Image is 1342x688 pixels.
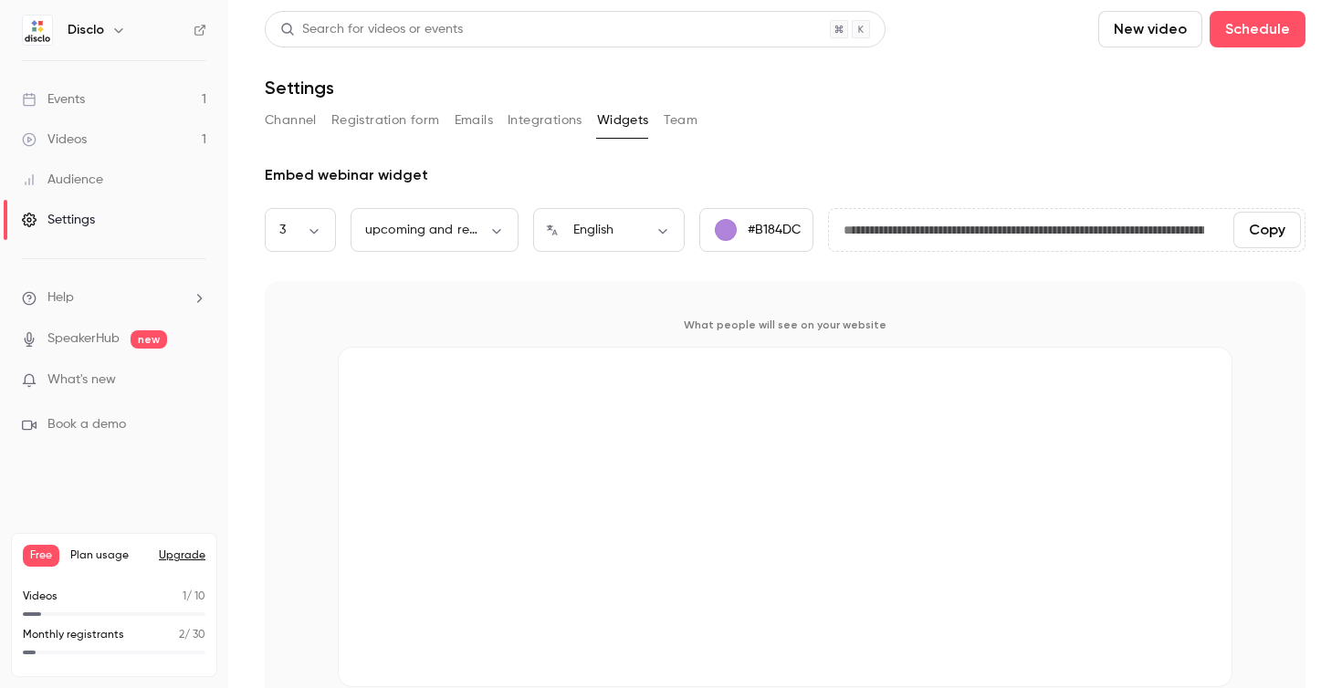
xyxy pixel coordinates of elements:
[179,630,184,641] span: 2
[23,16,52,45] img: Disclo
[183,589,205,605] p: / 10
[184,372,206,389] iframe: Noticeable Trigger
[1210,11,1305,47] button: Schedule
[748,221,801,239] p: #B184DC
[597,106,649,135] button: Widgets
[351,221,519,239] div: upcoming and replays
[338,318,1232,332] p: What people will see on your website
[1233,212,1301,248] button: Copy
[131,330,167,349] span: new
[1098,11,1202,47] button: New video
[22,171,103,189] div: Audience
[22,211,95,229] div: Settings
[280,20,463,39] div: Search for videos or events
[179,627,205,643] p: / 30
[22,288,206,308] li: help-dropdown-opener
[47,415,126,434] span: Book a demo
[559,221,685,239] div: English
[68,21,104,39] h6: Disclo
[159,548,205,563] button: Upgrade
[23,589,58,605] p: Videos
[265,164,1305,186] div: Embed webinar widget
[265,77,334,99] h1: Settings
[265,221,336,239] div: 3
[508,106,582,135] button: Integrations
[183,591,186,602] span: 1
[47,370,116,390] span: What's new
[47,288,74,308] span: Help
[331,106,440,135] button: Registration form
[23,545,59,567] span: Free
[22,90,85,109] div: Events
[339,348,1232,680] iframe: Contrast Upcoming Events
[70,548,148,563] span: Plan usage
[664,106,698,135] button: Team
[22,130,87,149] div: Videos
[23,627,124,643] p: Monthly registrants
[699,208,813,252] button: #B184DC
[47,329,120,349] a: SpeakerHub
[265,106,317,135] button: Channel
[455,106,493,135] button: Emails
